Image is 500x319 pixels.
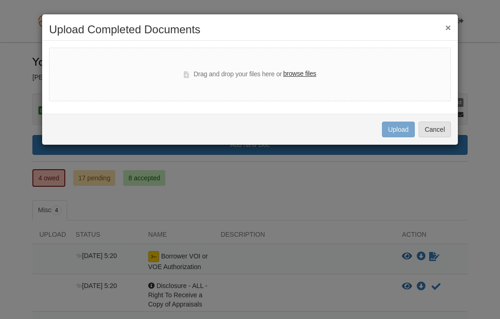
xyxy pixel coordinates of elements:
div: Drag and drop your files here or [184,69,316,80]
label: browse files [283,69,316,79]
button: × [445,23,451,32]
h2: Upload Completed Documents [49,24,451,36]
button: Cancel [419,122,451,137]
button: Upload [382,122,414,137]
